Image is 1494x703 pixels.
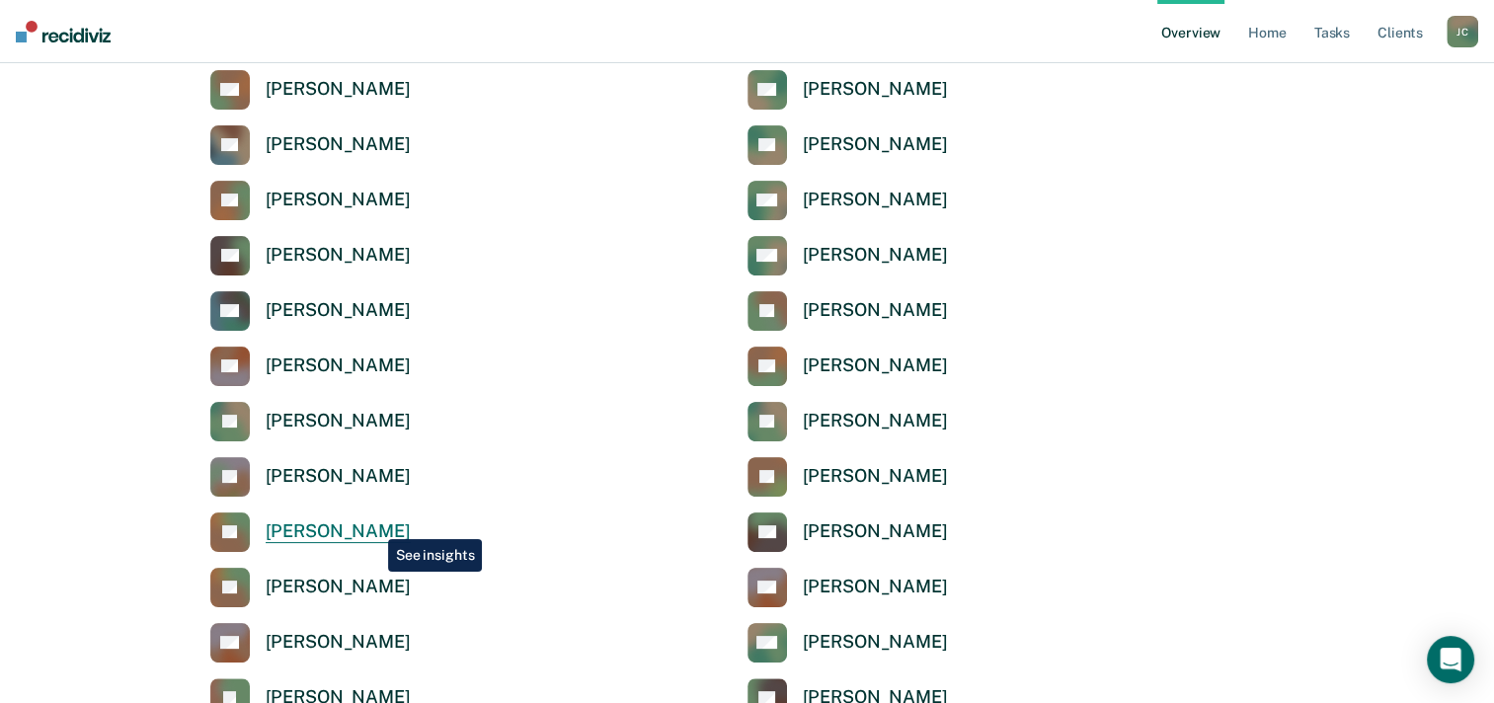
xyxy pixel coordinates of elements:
[803,631,948,654] div: [PERSON_NAME]
[747,236,948,275] a: [PERSON_NAME]
[747,70,948,110] a: [PERSON_NAME]
[1447,16,1478,47] div: J C
[803,189,948,211] div: [PERSON_NAME]
[747,402,948,441] a: [PERSON_NAME]
[210,347,411,386] a: [PERSON_NAME]
[210,181,411,220] a: [PERSON_NAME]
[803,354,948,377] div: [PERSON_NAME]
[803,410,948,432] div: [PERSON_NAME]
[210,623,411,663] a: [PERSON_NAME]
[1447,16,1478,47] button: JC
[803,133,948,156] div: [PERSON_NAME]
[266,631,411,654] div: [PERSON_NAME]
[803,576,948,598] div: [PERSON_NAME]
[210,125,411,165] a: [PERSON_NAME]
[266,576,411,598] div: [PERSON_NAME]
[266,520,411,543] div: [PERSON_NAME]
[16,21,111,42] img: Recidiviz
[210,568,411,607] a: [PERSON_NAME]
[266,299,411,322] div: [PERSON_NAME]
[747,291,948,331] a: [PERSON_NAME]
[210,236,411,275] a: [PERSON_NAME]
[747,347,948,386] a: [PERSON_NAME]
[210,291,411,331] a: [PERSON_NAME]
[266,133,411,156] div: [PERSON_NAME]
[747,512,948,552] a: [PERSON_NAME]
[210,70,411,110] a: [PERSON_NAME]
[266,465,411,488] div: [PERSON_NAME]
[266,189,411,211] div: [PERSON_NAME]
[747,623,948,663] a: [PERSON_NAME]
[210,512,411,552] a: [PERSON_NAME]
[210,457,411,497] a: [PERSON_NAME]
[747,181,948,220] a: [PERSON_NAME]
[747,125,948,165] a: [PERSON_NAME]
[210,402,411,441] a: [PERSON_NAME]
[803,299,948,322] div: [PERSON_NAME]
[266,78,411,101] div: [PERSON_NAME]
[266,354,411,377] div: [PERSON_NAME]
[803,465,948,488] div: [PERSON_NAME]
[747,457,948,497] a: [PERSON_NAME]
[266,410,411,432] div: [PERSON_NAME]
[803,78,948,101] div: [PERSON_NAME]
[266,244,411,267] div: [PERSON_NAME]
[747,568,948,607] a: [PERSON_NAME]
[803,244,948,267] div: [PERSON_NAME]
[803,520,948,543] div: [PERSON_NAME]
[1427,636,1474,683] div: Open Intercom Messenger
